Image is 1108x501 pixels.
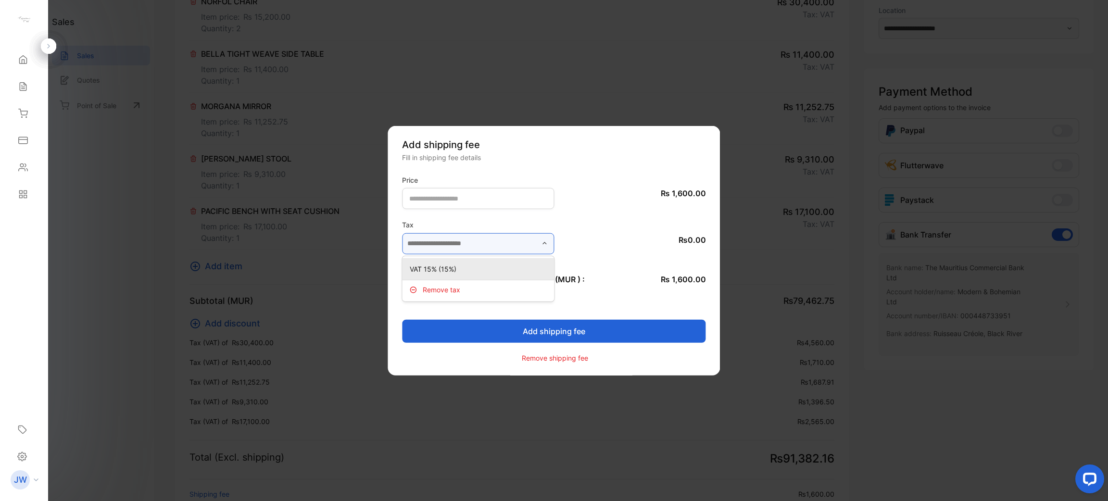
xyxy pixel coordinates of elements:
p: Remove shipping fee [522,353,588,363]
button: Add shipping fee [402,319,705,342]
p: Remove tax [423,285,460,295]
label: Tax [402,220,554,230]
p: Total (MUR ) : [534,273,585,285]
img: logo [17,13,31,27]
p: Add shipping fee [402,138,705,152]
span: ₨ 1,600.00 [661,188,706,198]
div: ₨ 0.00 [679,234,706,246]
p: JW [14,474,27,486]
span: ₨ 1,600.00 [661,274,706,284]
div: Fill in shipping fee details [402,152,705,163]
p: VAT 15% (15%) [410,263,550,274]
iframe: LiveChat chat widget [1068,461,1108,501]
label: Price [402,175,554,185]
